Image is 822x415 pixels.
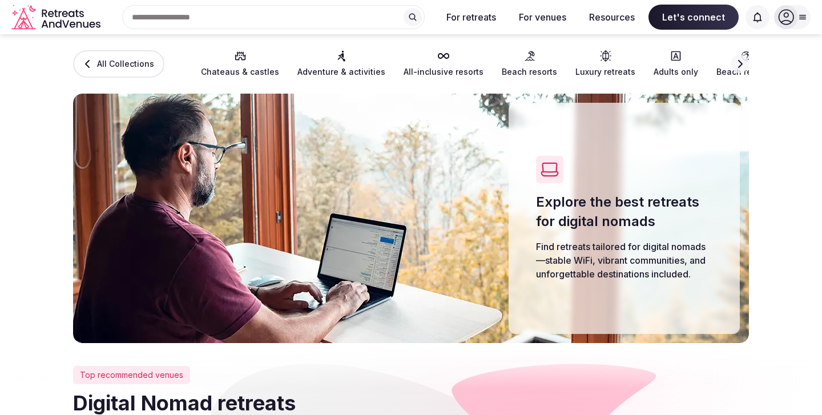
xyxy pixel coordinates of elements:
span: Adults only [654,66,698,78]
span: Beach resorts [502,66,557,78]
div: Top recommended venues [73,366,190,384]
span: Luxury retreats [575,66,635,78]
a: All-inclusive resorts [404,50,483,78]
a: Adults only [654,50,698,78]
img: Digital Nomad retreats [73,94,749,343]
a: Beach resorts [502,50,557,78]
a: Adventure & activities [297,50,385,78]
button: For venues [510,5,575,30]
p: Find retreats tailored for digital nomads—stable WiFi, vibrant communities, and unforgettable des... [536,240,712,281]
span: All-inclusive resorts [404,66,483,78]
a: Luxury retreats [575,50,635,78]
a: Chateaus & castles [201,50,279,78]
a: All Collections [73,50,164,78]
span: Adventure & activities [297,66,385,78]
a: Visit the homepage [11,5,103,30]
span: Chateaus & castles [201,66,279,78]
button: For retreats [437,5,505,30]
svg: Retreats and Venues company logo [11,5,103,30]
a: Beach retreats [716,50,775,78]
button: Resources [580,5,644,30]
span: Let's connect [648,5,739,30]
span: All Collections [97,58,154,70]
span: Beach retreats [716,66,775,78]
h1: Explore the best retreats for digital nomads [536,192,712,231]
